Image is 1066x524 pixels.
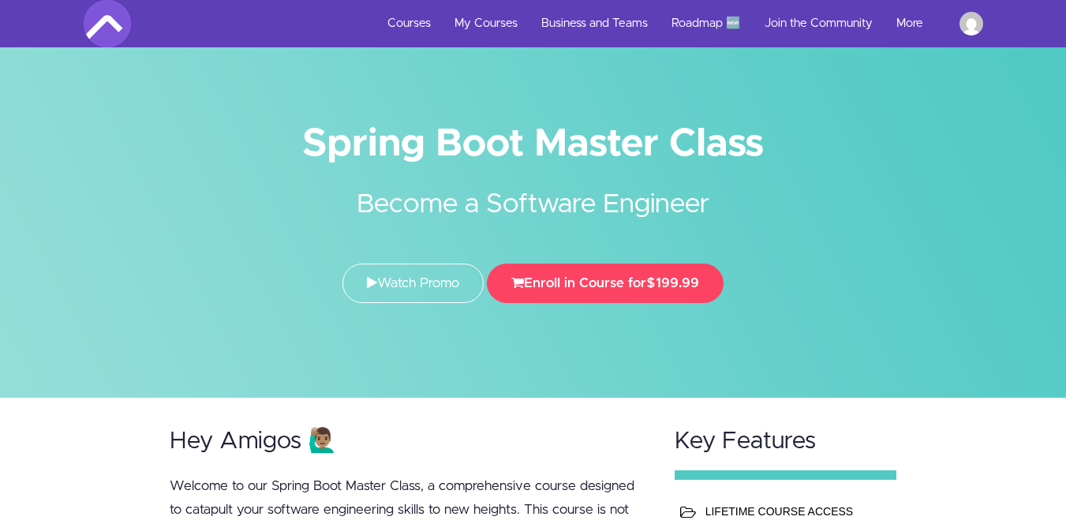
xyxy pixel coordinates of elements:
h2: Key Features [675,429,897,455]
img: mailadeyinka2020@gmail.com [959,12,983,36]
h1: Spring Boot Master Class [84,126,983,162]
h2: Hey Amigos 🙋🏽‍♂️ [170,429,645,455]
span: $199.99 [646,276,699,290]
a: Watch Promo [342,264,484,303]
button: Enroll in Course for$199.99 [487,264,724,303]
h2: Become a Software Engineer [238,162,829,224]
